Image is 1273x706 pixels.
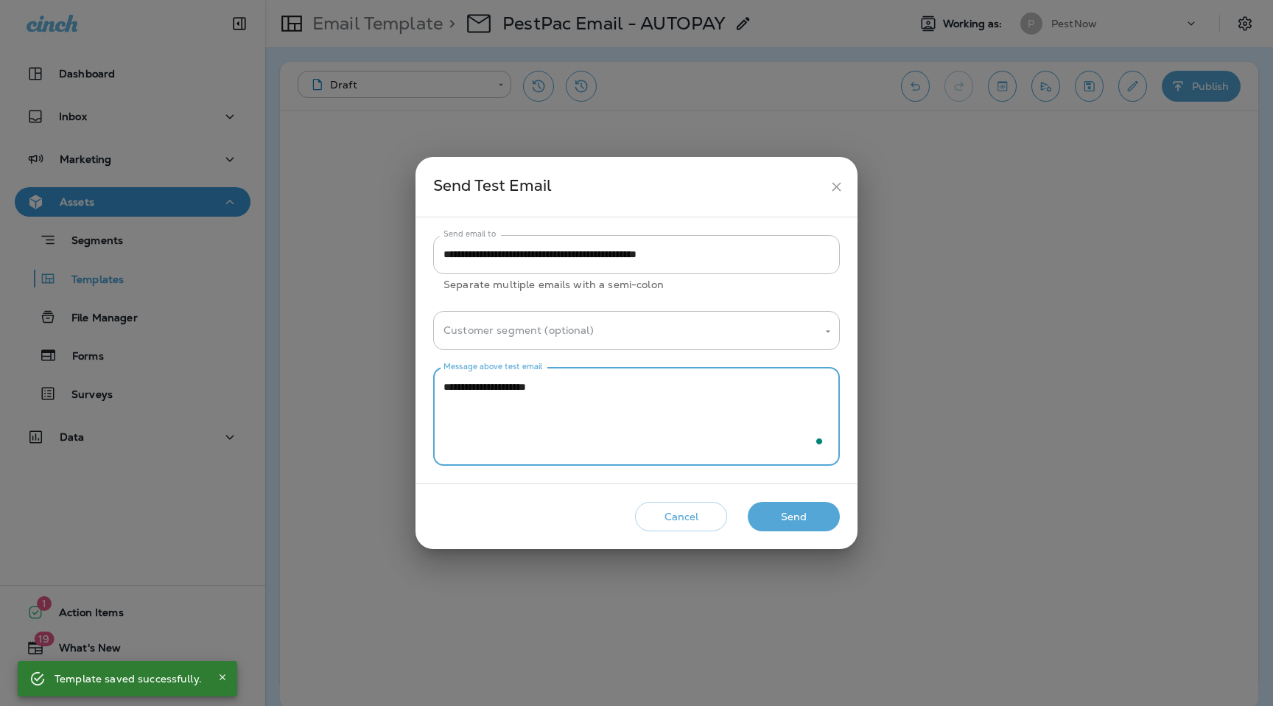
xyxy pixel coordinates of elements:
button: Open [821,325,835,338]
label: Send email to [443,228,496,240]
button: close [823,173,850,200]
label: Message above test email [443,361,543,372]
div: Template saved successfully. [55,665,202,692]
button: Cancel [635,502,727,532]
button: Send [748,502,840,532]
p: Separate multiple emails with a semi-colon [443,276,830,293]
div: Send Test Email [433,173,823,200]
textarea: To enrich screen reader interactions, please activate Accessibility in Grammarly extension settings [443,380,830,453]
button: Close [214,668,231,686]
